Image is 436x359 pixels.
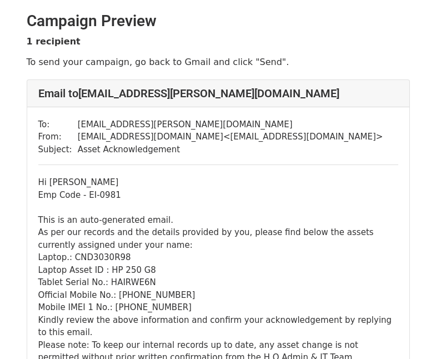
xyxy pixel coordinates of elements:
[38,131,78,143] td: From:
[27,56,410,68] p: To send your campaign, go back to Gmail and click "Send".
[78,118,383,131] td: [EMAIL_ADDRESS][PERSON_NAME][DOMAIN_NAME]
[38,118,78,131] td: To:
[38,87,398,100] h4: Email to [EMAIL_ADDRESS][PERSON_NAME][DOMAIN_NAME]
[78,143,383,156] td: Asset Acknowledgement
[78,131,383,143] td: [EMAIL_ADDRESS][DOMAIN_NAME] < [EMAIL_ADDRESS][DOMAIN_NAME] >
[27,36,81,47] strong: 1 recipient
[38,143,78,156] td: Subject:
[27,12,410,31] h2: Campaign Preview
